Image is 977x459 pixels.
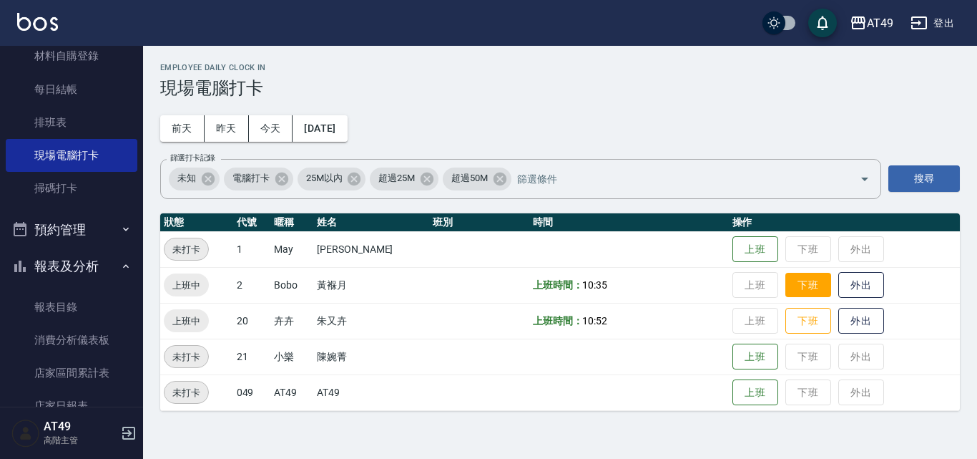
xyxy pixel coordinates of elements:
th: 姓名 [313,213,429,232]
span: 10:52 [582,315,607,327]
span: 上班中 [164,314,209,329]
th: 狀態 [160,213,233,232]
button: 昨天 [205,115,249,142]
input: 篩選條件 [514,166,835,191]
span: 25M以內 [298,171,351,185]
div: 超過25M [370,168,438,190]
div: 未知 [169,168,220,190]
a: 現場電腦打卡 [6,139,137,172]
td: 黃褓月 [313,267,429,303]
button: AT49 [844,9,899,38]
th: 代號 [233,213,271,232]
button: 預約管理 [6,211,137,248]
a: 掃碼打卡 [6,172,137,205]
img: Person [11,419,40,448]
button: 今天 [249,115,293,142]
td: 049 [233,375,271,410]
td: Bobo [270,267,313,303]
a: 店家區間累計表 [6,357,137,390]
div: 超過50M [443,168,511,190]
td: AT49 [313,375,429,410]
button: 下班 [785,273,831,298]
a: 消費分析儀表板 [6,324,137,357]
div: 25M以內 [298,168,366,190]
button: 上班 [732,344,778,370]
span: 電腦打卡 [224,171,278,185]
b: 上班時間： [533,279,583,291]
th: 班別 [429,213,529,232]
span: 超過50M [443,171,496,185]
button: 外出 [838,272,884,299]
span: 超過25M [370,171,423,185]
button: 前天 [160,115,205,142]
h5: AT49 [44,420,117,434]
th: 時間 [529,213,729,232]
span: 10:35 [582,279,607,291]
button: 報表及分析 [6,248,137,285]
label: 篩選打卡記錄 [170,153,215,163]
a: 店家日報表 [6,390,137,422]
button: 上班 [732,380,778,406]
td: 陳婉菁 [313,339,429,375]
td: AT49 [270,375,313,410]
td: [PERSON_NAME] [313,231,429,267]
td: 小樂 [270,339,313,375]
a: 材料自購登錄 [6,39,137,72]
button: 上班 [732,236,778,263]
a: 報表目錄 [6,291,137,324]
a: 排班表 [6,106,137,139]
td: May [270,231,313,267]
span: 未打卡 [165,385,208,400]
h2: Employee Daily Clock In [160,63,960,72]
p: 高階主管 [44,434,117,447]
button: 下班 [785,308,831,334]
img: Logo [17,13,58,31]
a: 每日結帳 [6,73,137,106]
button: Open [853,168,876,190]
th: 暱稱 [270,213,313,232]
span: 未打卡 [165,349,208,364]
button: 外出 [838,308,884,334]
th: 操作 [729,213,960,232]
button: save [808,9,837,37]
div: AT49 [867,14,893,32]
td: 卉卉 [270,303,313,339]
td: 20 [233,303,271,339]
span: 未知 [169,171,205,185]
td: 2 [233,267,271,303]
button: 登出 [905,10,960,37]
td: 1 [233,231,271,267]
button: 搜尋 [888,165,960,192]
td: 朱又卉 [313,303,429,339]
td: 21 [233,339,271,375]
span: 未打卡 [165,242,208,257]
button: [DATE] [293,115,347,142]
div: 電腦打卡 [224,168,293,190]
b: 上班時間： [533,315,583,327]
span: 上班中 [164,278,209,293]
h3: 現場電腦打卡 [160,78,960,98]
